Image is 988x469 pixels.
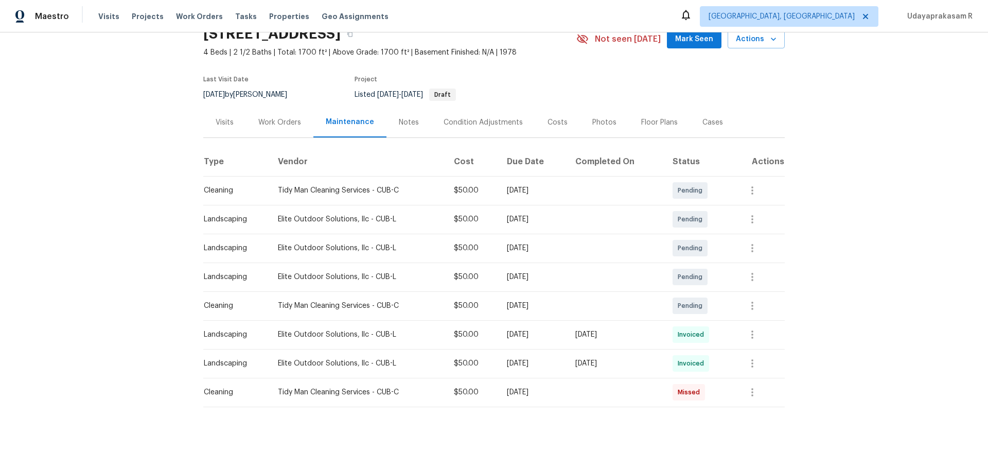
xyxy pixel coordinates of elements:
div: $50.00 [454,272,490,282]
div: Cleaning [204,387,261,397]
span: Listed [355,91,456,98]
span: Missed [678,387,704,397]
span: [DATE] [377,91,399,98]
span: Pending [678,272,707,282]
div: Landscaping [204,329,261,340]
h2: [STREET_ADDRESS] [203,29,341,39]
div: [DATE] [507,358,559,369]
div: Landscaping [204,272,261,282]
div: Elite Outdoor Solutions, llc - CUB-L [278,243,437,253]
th: Vendor [270,147,446,176]
span: Invoiced [678,329,708,340]
div: Tidy Man Cleaning Services - CUB-C [278,301,437,311]
div: Cleaning [204,301,261,311]
div: Elite Outdoor Solutions, llc - CUB-L [278,272,437,282]
th: Due Date [499,147,567,176]
div: [DATE] [575,329,656,340]
div: Tidy Man Cleaning Services - CUB-C [278,387,437,397]
span: Last Visit Date [203,76,249,82]
div: [DATE] [507,301,559,311]
div: Cleaning [204,185,261,196]
div: Elite Outdoor Solutions, llc - CUB-L [278,358,437,369]
span: 4 Beds | 2 1/2 Baths | Total: 1700 ft² | Above Grade: 1700 ft² | Basement Finished: N/A | 1978 [203,47,576,58]
div: [DATE] [507,272,559,282]
div: [DATE] [507,214,559,224]
span: [DATE] [203,91,225,98]
span: Pending [678,185,707,196]
span: Properties [269,11,309,22]
div: [DATE] [507,387,559,397]
div: $50.00 [454,387,490,397]
div: [DATE] [575,358,656,369]
th: Type [203,147,270,176]
div: Floor Plans [641,117,678,128]
div: Costs [548,117,568,128]
span: - [377,91,423,98]
span: Udayaprakasam R [903,11,973,22]
div: Landscaping [204,214,261,224]
span: [DATE] [401,91,423,98]
span: Project [355,76,377,82]
span: Mark Seen [675,33,713,46]
span: Pending [678,243,707,253]
div: $50.00 [454,329,490,340]
div: [DATE] [507,243,559,253]
span: Maestro [35,11,69,22]
span: Pending [678,214,707,224]
div: Landscaping [204,243,261,253]
div: Photos [592,117,616,128]
div: Maintenance [326,117,374,127]
span: Geo Assignments [322,11,389,22]
span: Tasks [235,13,257,20]
div: Cases [702,117,723,128]
th: Actions [732,147,785,176]
button: Mark Seen [667,30,721,49]
span: [GEOGRAPHIC_DATA], [GEOGRAPHIC_DATA] [709,11,855,22]
div: Notes [399,117,419,128]
div: $50.00 [454,358,490,369]
span: Invoiced [678,358,708,369]
span: Not seen [DATE] [595,34,661,44]
button: Copy Address [341,25,359,43]
div: Work Orders [258,117,301,128]
span: Actions [736,33,777,46]
th: Cost [446,147,498,176]
div: $50.00 [454,301,490,311]
div: Elite Outdoor Solutions, llc - CUB-L [278,329,437,340]
th: Completed On [567,147,664,176]
span: Work Orders [176,11,223,22]
div: [DATE] [507,329,559,340]
span: Visits [98,11,119,22]
div: Tidy Man Cleaning Services - CUB-C [278,185,437,196]
div: Landscaping [204,358,261,369]
div: $50.00 [454,185,490,196]
span: Pending [678,301,707,311]
div: $50.00 [454,243,490,253]
div: $50.00 [454,214,490,224]
div: [DATE] [507,185,559,196]
span: Projects [132,11,164,22]
div: Condition Adjustments [444,117,523,128]
div: by [PERSON_NAME] [203,89,299,101]
button: Actions [728,30,785,49]
span: Draft [430,92,455,98]
th: Status [664,147,732,176]
div: Elite Outdoor Solutions, llc - CUB-L [278,214,437,224]
div: Visits [216,117,234,128]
